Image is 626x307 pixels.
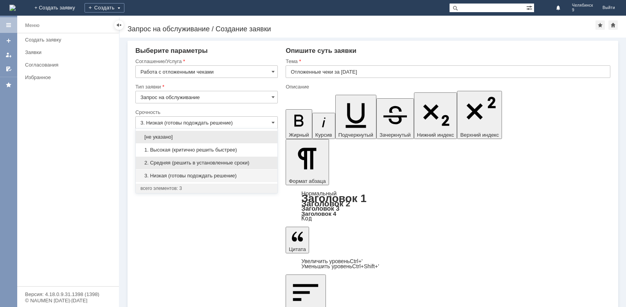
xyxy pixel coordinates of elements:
div: Создать [85,3,124,13]
span: Цитата [289,246,306,252]
button: Нижний индекс [414,92,457,139]
a: Создать заявку [2,34,15,47]
div: Скрыть меню [114,20,124,30]
span: 3. Низкая (готовы подождать решение) [140,173,273,179]
div: Описание [286,84,609,89]
a: Нормальный [301,190,336,197]
div: Формат абзаца [286,191,610,221]
div: Избранное [25,74,106,80]
a: Код [301,215,312,222]
span: Нижний индекс [417,132,454,138]
div: Сделать домашней страницей [608,20,618,30]
span: Зачеркнутый [380,132,411,138]
button: Формат абзаца [286,139,329,185]
a: Заголовок 1 [301,192,367,204]
span: Опишите суть заявки [286,47,356,54]
span: Выберите параметры [135,47,208,54]
div: Цитата [286,259,610,269]
a: Согласования [22,59,117,71]
span: Челябинск [572,3,593,8]
div: Срочность [135,110,276,115]
a: Заголовок 2 [301,199,350,208]
a: Заявки [22,46,117,58]
div: Тема [286,59,609,64]
div: © NAUMEN [DATE]-[DATE] [25,298,111,303]
button: Верхний индекс [457,91,502,139]
span: 1. Высокая (критично решить быстрее) [140,147,273,153]
button: Зачеркнутый [376,98,414,139]
a: Decrease [301,263,379,269]
a: Создать заявку [22,34,117,46]
span: Верхний индекс [460,132,499,138]
a: Increase [301,258,363,264]
img: logo [9,5,16,11]
a: Заголовок 3 [301,205,339,212]
a: Мои заявки [2,49,15,61]
span: [не указано] [140,134,273,140]
button: Курсив [312,113,335,139]
div: всего элементов: 3 [140,185,273,191]
span: Жирный [289,132,309,138]
div: Добавить в избранное [595,20,605,30]
span: Курсив [315,132,332,138]
div: Согласования [25,62,114,68]
div: Соглашение/Услуга [135,59,276,64]
span: Формат абзаца [289,178,326,184]
button: Жирный [286,109,312,139]
div: Запрос на обслуживание / Создание заявки [128,25,595,33]
span: 9 [572,8,593,13]
span: Подчеркнутый [338,132,373,138]
span: Ctrl+Shift+' [352,263,379,269]
button: Подчеркнутый [335,95,376,139]
div: Версия: 4.18.0.9.31.1398 (1398) [25,292,111,297]
span: Расширенный поиск [526,4,534,11]
a: Заголовок 4 [301,210,336,217]
span: Ctrl+' [350,258,363,264]
button: Цитата [286,227,309,253]
div: Создать заявку [25,37,114,43]
a: Перейти на домашнюю страницу [9,5,16,11]
div: Меню [25,21,40,30]
div: Заявки [25,49,114,55]
div: Тип заявки [135,84,276,89]
a: Мои согласования [2,63,15,75]
span: 2. Средняя (решить в установленные сроки) [140,160,273,166]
